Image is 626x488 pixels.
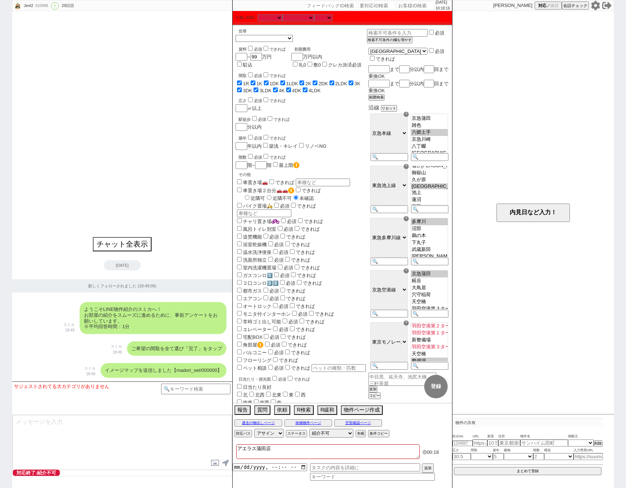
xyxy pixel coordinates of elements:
label: できれば [290,203,316,209]
option: 御嶽山 [411,169,448,176]
input: 🔍 [411,153,448,161]
p: スミカ [63,322,74,328]
div: ☓ [404,320,409,326]
button: 対応パス [234,430,252,437]
label: できれば [266,117,290,122]
span: 必須 [279,327,288,332]
label: 4DK [292,88,301,93]
div: 築年 [239,134,367,141]
label: 1DK [270,81,279,86]
input: できれば [273,357,278,362]
input: できれば [280,234,285,238]
input: できれば [295,226,299,231]
span: 必須 [269,296,279,301]
label: できれば [294,188,321,193]
span: 必須 [280,273,290,278]
input: 追焚機能 [237,234,242,238]
span: 沿線 [368,104,379,111]
input: できれば [263,154,268,159]
input: できれば [285,257,290,262]
label: 車置き場🚗 [236,180,268,185]
input: https://suumo.jp/chintai/jnc_000022489271 [574,453,603,460]
label: 近隣不可 [265,195,292,201]
label: できれば [279,234,305,240]
label: オートロック [236,304,272,309]
label: 東 [289,392,294,398]
span: 必須 [284,265,293,270]
span: 必須 [298,311,307,317]
label: エレベーター [236,327,272,332]
p: [PERSON_NAME] [493,3,532,8]
input: 浴室乾燥機 [237,241,242,246]
input: 要対応ID検索 [359,1,395,10]
input: チャリ置き場 [237,218,242,223]
option: 蓮沼 [411,196,448,203]
label: 南東 [243,400,252,405]
label: できれば [284,365,310,371]
span: 必須 [254,98,262,103]
button: 候補物件ページ [284,419,332,427]
input: できれば [290,326,295,331]
label: できれば [290,273,316,278]
input: 5 [493,453,504,460]
input: 🔍 [411,310,448,317]
option: 羽田空港第３ターミナル [411,305,448,312]
label: できれば [288,250,315,255]
span: 必須 [279,304,288,309]
button: 質問 [254,405,270,415]
option: 六郷土手 [411,129,448,136]
div: 広さ [239,96,367,104]
option: 久が原 [411,176,448,183]
input: できれば [288,376,292,381]
input: フローリング [237,357,242,362]
input: できれば [299,319,304,323]
label: できれば [262,47,285,51]
input: できれば [263,46,268,51]
p: 10:18:16 [436,6,450,11]
span: 必須 [288,319,298,324]
option: 新整備場 [411,337,448,344]
div: 階数 [239,153,367,160]
label: 3LDK [259,88,272,93]
input: 検索不可条件を入力 [367,29,427,37]
label: 室内洗濯機置場 [236,265,276,270]
div: ㎡以上 [236,96,367,112]
button: 空室確認ページ [334,419,382,427]
input: できれば [290,249,295,254]
label: 2LDK [335,81,347,86]
button: 報告 [234,405,251,415]
input: 🔍 [411,258,448,265]
button: チャット全表示 [93,237,152,251]
label: 1K [256,81,262,86]
input: 🔍 [411,205,448,213]
div: まで 分以内 [368,80,449,94]
button: 検索不可条件の欄を増やす [367,37,412,43]
label: 引越し時期： [236,15,258,21]
div: 階~ 階 [236,161,367,169]
option: 雪が[PERSON_NAME] [411,162,448,169]
button: 削除 [594,440,603,447]
input: バイク置場🛵 [237,203,242,208]
button: 対応／練習 [535,1,562,10]
label: 近隣可 [243,195,265,201]
label: できれば [295,280,322,286]
option: 雑色 [411,122,448,129]
span: 必須 [280,203,290,209]
label: 北 [243,392,248,398]
input: 温水洗浄便座 [237,249,242,254]
label: 都市ガス [236,288,262,294]
button: まとめて登録 [454,467,601,475]
option: 糀谷 [411,277,448,284]
label: 日当たり良好 [243,384,272,390]
label: リノベNG [305,143,327,149]
button: 追加 [368,386,377,392]
div: 29日目 [62,3,74,9]
input: ペットの種類・匹数 [312,364,366,372]
input: ２口コンロ2️⃣2️⃣ [237,280,242,285]
div: 分以内 [236,115,367,131]
label: 2DK [319,81,328,86]
label: できれば [284,350,310,355]
span: 必須 [274,242,284,247]
input: 🔍キーワード検索 [161,384,230,394]
label: 築浅・キレイ [269,143,298,149]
